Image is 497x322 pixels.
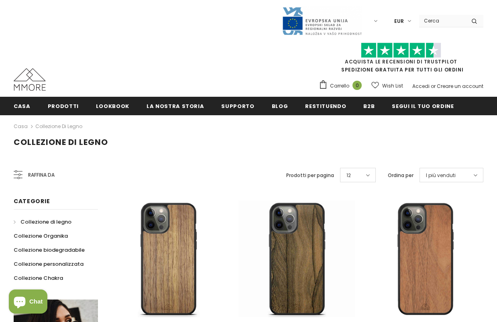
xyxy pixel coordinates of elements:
a: Blog [272,97,288,115]
span: Lookbook [96,102,129,110]
img: Fidati di Pilot Stars [361,43,441,58]
span: La nostra storia [147,102,204,110]
a: Collezione Chakra [14,271,63,285]
a: Carrello 0 [319,80,366,92]
a: Collezione di legno [35,123,82,130]
a: Acquista le recensioni di TrustPilot [345,58,457,65]
a: Creare un account [437,83,483,90]
span: Blog [272,102,288,110]
span: EUR [394,17,404,25]
a: Restituendo [305,97,346,115]
a: Casa [14,122,28,131]
span: Collezione di legno [20,218,71,226]
a: La nostra storia [147,97,204,115]
img: Casi MMORE [14,68,46,91]
a: Segui il tuo ordine [392,97,454,115]
span: B2B [363,102,375,110]
a: Accedi [412,83,430,90]
span: supporto [221,102,254,110]
a: Lookbook [96,97,129,115]
a: supporto [221,97,254,115]
a: Javni Razpis [282,17,362,24]
span: 0 [352,81,362,90]
span: Prodotti [48,102,79,110]
input: Search Site [419,15,465,26]
span: 12 [346,171,351,179]
a: Prodotti [48,97,79,115]
span: I più venduti [426,171,456,179]
span: Wish List [382,82,403,90]
span: or [431,83,436,90]
span: Collezione biodegradabile [14,246,85,254]
a: B2B [363,97,375,115]
span: Raffina da [28,171,55,179]
span: Restituendo [305,102,346,110]
span: Casa [14,102,31,110]
span: Categorie [14,197,50,205]
a: Wish List [371,79,403,93]
a: Collezione Organika [14,229,68,243]
img: Javni Razpis [282,6,362,36]
label: Ordina per [388,171,413,179]
span: Collezione personalizzata [14,260,84,268]
span: SPEDIZIONE GRATUITA PER TUTTI GLI ORDINI [319,46,483,73]
a: Collezione biodegradabile [14,243,85,257]
span: Collezione di legno [14,137,108,148]
a: Casa [14,97,31,115]
a: Collezione di legno [14,215,71,229]
inbox-online-store-chat: Shopify online store chat [6,289,50,316]
span: Segui il tuo ordine [392,102,454,110]
span: Collezione Organika [14,232,68,240]
span: Collezione Chakra [14,274,63,282]
a: Collezione personalizzata [14,257,84,271]
label: Prodotti per pagina [286,171,334,179]
span: Carrello [330,82,349,90]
